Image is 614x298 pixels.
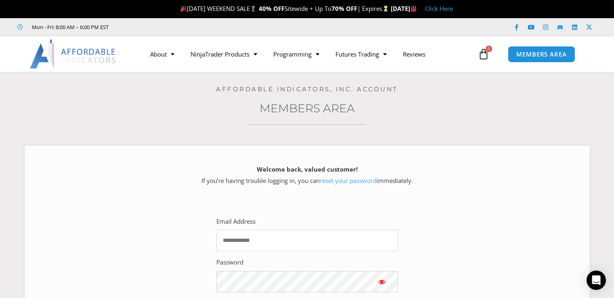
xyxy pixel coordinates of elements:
[180,6,187,12] img: 🎉
[466,42,501,66] a: 0
[587,271,606,290] div: Open Intercom Messenger
[257,165,358,173] strong: Welcome back, valued customer!
[182,45,265,63] a: NinjaTrader Products
[39,164,576,187] p: If you’re having trouble logging in, you can immediately.
[391,4,417,13] strong: [DATE]
[178,4,390,13] span: [DATE] WEEKEND SALE Sitewide + Up To | Expires
[120,23,241,31] iframe: Customer reviews powered by Trustpilot
[30,22,109,32] span: Mon - Fri: 8:00 AM – 6:00 PM EST
[331,4,357,13] strong: 70% OFF
[265,45,327,63] a: Programming
[395,45,434,63] a: Reviews
[320,176,377,185] a: reset your password
[142,45,476,63] nav: Menu
[142,45,182,63] a: About
[516,51,567,57] span: MEMBERS AREA
[216,257,243,268] label: Password
[250,6,256,12] img: 🏌️‍♂️
[259,4,285,13] strong: 40% OFF
[366,271,398,292] button: Show password
[260,101,355,115] a: Members Area
[327,45,395,63] a: Futures Trading
[425,4,453,13] a: Click Here
[508,46,575,63] a: MEMBERS AREA
[30,40,117,69] img: LogoAI | Affordable Indicators – NinjaTrader
[486,46,492,52] span: 0
[411,6,417,12] img: 🏭
[383,6,389,12] img: ⌛
[216,85,398,93] a: Affordable Indicators, Inc. Account
[216,216,256,227] label: Email Address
